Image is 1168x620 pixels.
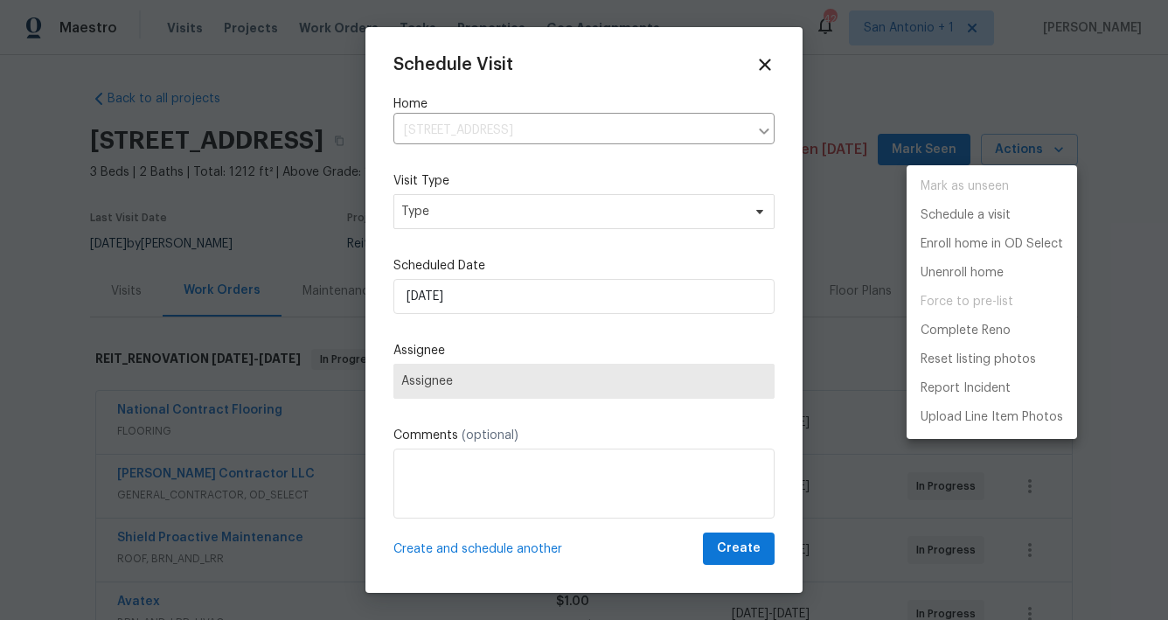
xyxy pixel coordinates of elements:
[921,380,1011,398] p: Report Incident
[921,206,1011,225] p: Schedule a visit
[921,322,1011,340] p: Complete Reno
[921,264,1004,282] p: Unenroll home
[921,351,1036,369] p: Reset listing photos
[921,235,1063,254] p: Enroll home in OD Select
[907,288,1077,317] span: Setup visit must be completed before moving home to pre-list
[921,408,1063,427] p: Upload Line Item Photos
